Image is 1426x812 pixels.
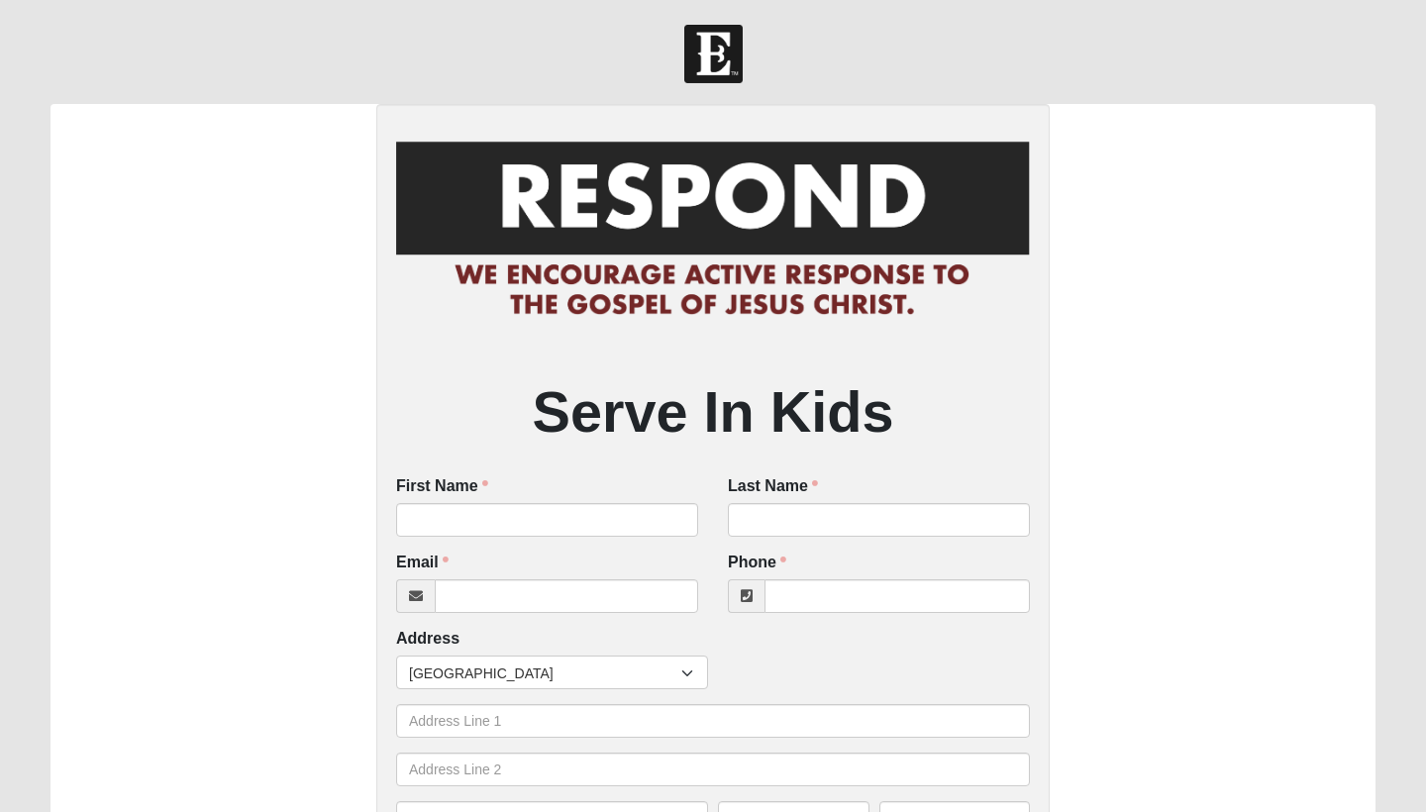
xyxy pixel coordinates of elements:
[396,475,488,498] label: First Name
[409,657,681,690] span: [GEOGRAPHIC_DATA]
[396,628,459,651] label: Address
[396,753,1030,786] input: Address Line 2
[728,552,786,574] label: Phone
[396,704,1030,738] input: Address Line 1
[396,552,449,574] label: Email
[396,378,1030,447] h2: Serve In Kids
[684,25,743,83] img: Church of Eleven22 Logo
[396,124,1030,336] img: RespondCardHeader.png
[728,475,818,498] label: Last Name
